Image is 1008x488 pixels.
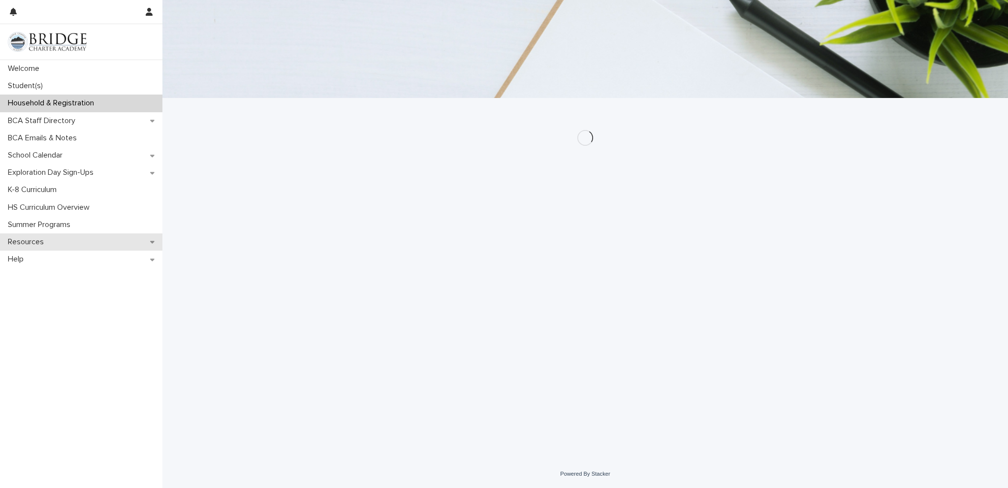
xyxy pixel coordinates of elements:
p: HS Curriculum Overview [4,203,97,212]
p: School Calendar [4,151,70,160]
a: Powered By Stacker [560,471,610,477]
p: BCA Staff Directory [4,116,83,126]
p: K-8 Curriculum [4,185,64,195]
img: V1C1m3IdTEidaUdm9Hs0 [8,32,87,52]
p: Exploration Day Sign-Ups [4,168,101,177]
p: Resources [4,237,52,247]
p: Help [4,255,31,264]
p: Household & Registration [4,98,102,108]
p: Welcome [4,64,47,73]
p: Summer Programs [4,220,78,229]
p: BCA Emails & Notes [4,133,85,143]
p: Student(s) [4,81,51,91]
